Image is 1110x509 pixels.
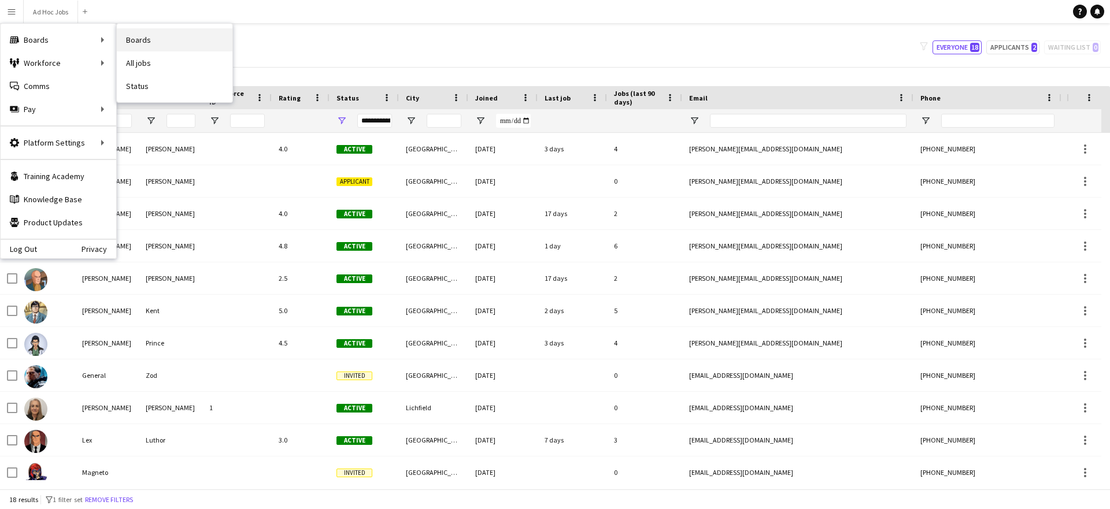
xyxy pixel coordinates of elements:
div: 2 days [538,295,607,326]
div: 4.0 [272,198,330,229]
img: Clark Kent [24,300,47,324]
input: Workforce ID Filter Input [230,114,265,128]
div: 3 days [538,133,607,165]
span: Email [689,94,708,102]
a: Log Out [1,244,37,254]
div: 1 [202,392,272,423]
div: [PERSON_NAME][EMAIL_ADDRESS][DOMAIN_NAME] [682,295,913,326]
div: 4 [607,327,682,359]
span: 18 [970,43,979,52]
span: City [406,94,419,102]
div: [PERSON_NAME] [75,392,139,423]
div: [PERSON_NAME][EMAIL_ADDRESS][DOMAIN_NAME] [682,165,913,197]
div: Luthor [139,424,202,456]
a: Product Updates [1,211,116,234]
div: [GEOGRAPHIC_DATA] [399,359,468,391]
div: [PERSON_NAME] [139,262,202,294]
div: [PERSON_NAME][EMAIL_ADDRESS][DOMAIN_NAME] [682,327,913,359]
div: Platform Settings [1,131,116,154]
div: 4.0 [272,133,330,165]
span: Active [336,210,372,218]
span: Active [336,436,372,445]
div: 3.0 [272,424,330,456]
span: Rating [279,94,301,102]
div: [DATE] [468,165,538,197]
div: [PERSON_NAME][EMAIL_ADDRESS][DOMAIN_NAME] [682,230,913,262]
div: [GEOGRAPHIC_DATA] [399,262,468,294]
span: Active [336,274,372,283]
span: Invited [336,469,372,477]
div: 2.5 [272,262,330,294]
div: [PHONE_NUMBER] [913,230,1061,262]
span: Status [336,94,359,102]
button: Open Filter Menu [209,116,220,126]
div: [GEOGRAPHIC_DATA] [399,165,468,197]
div: Prince [139,327,202,359]
input: Joined Filter Input [496,114,531,128]
button: Open Filter Menu [920,116,931,126]
div: [DATE] [468,262,538,294]
div: 17 days [538,198,607,229]
div: [DATE] [468,295,538,326]
div: 0 [607,359,682,391]
span: Jobs (last 90 days) [614,89,661,106]
div: 2 [607,262,682,294]
span: Invited [336,371,372,380]
a: Boards [117,28,232,51]
div: 1 day [538,230,607,262]
div: Lex [75,424,139,456]
div: 6 [607,230,682,262]
div: [PERSON_NAME] [75,295,139,326]
div: 4.5 [272,327,330,359]
div: [EMAIL_ADDRESS][DOMAIN_NAME] [682,392,913,423]
div: 17 days [538,262,607,294]
div: 4 [607,133,682,165]
input: City Filter Input [427,114,461,128]
div: [DATE] [468,327,538,359]
div: [PHONE_NUMBER] [913,133,1061,165]
span: 1 filter set [53,495,83,504]
div: Lichfield [399,392,468,423]
span: 2 [1031,43,1037,52]
button: Everyone18 [933,40,982,54]
span: Joined [475,94,498,102]
button: Open Filter Menu [689,116,700,126]
div: 5.0 [272,295,330,326]
input: First Name Filter Input [103,114,132,128]
div: Workforce [1,51,116,75]
div: [GEOGRAPHIC_DATA] [399,327,468,359]
button: Applicants2 [986,40,1039,54]
div: [PERSON_NAME] [139,165,202,197]
button: Open Filter Menu [146,116,156,126]
div: [PERSON_NAME][EMAIL_ADDRESS][DOMAIN_NAME] [682,262,913,294]
button: Remove filters [83,493,135,506]
a: Privacy [82,244,116,254]
div: [DATE] [468,424,538,456]
div: [DATE] [468,359,538,391]
input: Last Name Filter Input [166,114,195,128]
div: [PERSON_NAME] [75,327,139,359]
a: All jobs [117,51,232,75]
div: [GEOGRAPHIC_DATA] [399,456,468,488]
div: 4.8 [272,230,330,262]
div: [PHONE_NUMBER] [913,198,1061,229]
img: Kelly Munce [24,397,47,421]
div: [PERSON_NAME][EMAIL_ADDRESS][DOMAIN_NAME] [682,133,913,165]
button: Open Filter Menu [475,116,486,126]
input: Email Filter Input [710,114,906,128]
div: [DATE] [468,133,538,165]
div: [DATE] [468,198,538,229]
span: Last job [545,94,571,102]
div: Pay [1,98,116,121]
div: [GEOGRAPHIC_DATA] [399,295,468,326]
span: Active [336,339,372,348]
div: 3 [607,424,682,456]
button: Ad Hoc Jobs [24,1,78,23]
span: Active [336,145,372,154]
div: [GEOGRAPHIC_DATA] [399,133,468,165]
a: Knowledge Base [1,188,116,211]
div: 0 [607,392,682,423]
div: 2 [607,198,682,229]
div: [EMAIL_ADDRESS][DOMAIN_NAME] [682,456,913,488]
div: 3 days [538,327,607,359]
